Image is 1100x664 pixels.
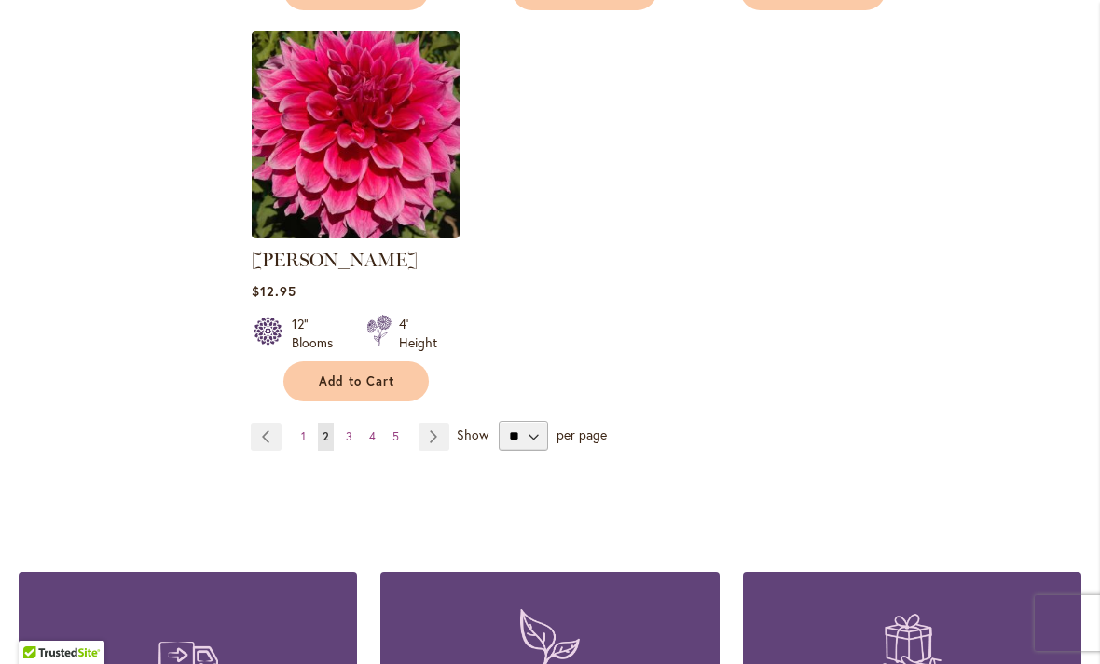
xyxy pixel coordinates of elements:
span: per page [557,426,607,443]
span: 1 [301,429,306,443]
a: 1 [296,423,310,451]
a: EMORY PAUL [252,224,460,242]
span: 4 [369,429,376,443]
span: Add to Cart [319,373,395,389]
span: 2 [323,429,329,443]
span: 3 [346,429,352,443]
div: 12" Blooms [292,315,344,352]
span: $12.95 [252,282,296,300]
iframe: Launch Accessibility Center [14,598,66,650]
a: 3 [341,423,357,451]
div: 4' Height [399,315,437,352]
span: Show [457,426,488,443]
a: 4 [364,423,380,451]
button: Add to Cart [283,361,429,401]
a: [PERSON_NAME] [252,249,418,271]
span: 5 [392,429,399,443]
a: 5 [388,423,404,451]
img: EMORY PAUL [252,31,460,238]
